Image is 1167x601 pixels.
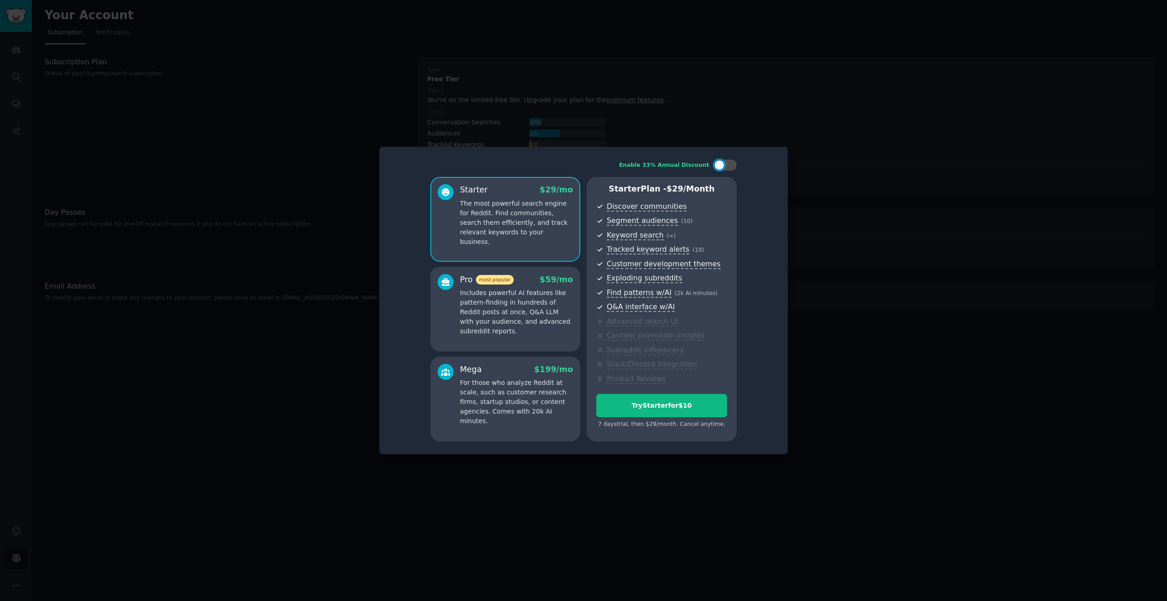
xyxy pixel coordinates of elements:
[460,199,573,247] p: The most powerful search engine for Reddit. Find communities, search them efficiently, and track ...
[460,274,514,285] div: Pro
[460,378,573,426] p: For those who analyze Reddit at scale, such as customer research firms, startup studios, or conte...
[597,401,727,410] div: Try Starter for $10
[460,184,488,196] div: Starter
[607,288,671,298] span: Find patterns w/AI
[596,420,727,429] div: 7 days trial, then $ 29 /month . Cancel anytime.
[607,259,721,269] span: Customer development themes
[460,288,573,336] p: Includes powerful AI features like pattern-finding in hundreds of Reddit posts at once, Q&A LLM w...
[666,184,715,193] span: $ 29 /month
[607,302,675,312] span: Q&A interface w/AI
[476,275,514,285] span: most popular
[607,331,705,341] span: Content promotion insights
[596,394,727,417] button: TryStarterfor$10
[607,317,678,326] span: Advanced search UI
[607,360,697,369] span: Slack/Discord integration
[607,374,666,384] span: Product Reviews
[534,365,573,374] span: $ 199 /mo
[607,274,682,283] span: Exploding subreddits
[667,233,676,239] span: ( ∞ )
[460,364,482,375] div: Mega
[607,216,678,226] span: Segment audiences
[681,218,692,224] span: ( 10 )
[619,161,709,170] div: Enable 33% Annual Discount
[607,245,689,254] span: Tracked keyword alerts
[675,290,718,296] span: ( 2k AI minutes )
[607,346,683,355] span: Subreddit influencers
[607,231,664,240] span: Keyword search
[540,185,573,194] span: $ 29 /mo
[692,247,704,253] span: ( 10 )
[607,202,687,212] span: Discover communities
[596,183,727,195] p: Starter Plan -
[540,275,573,284] span: $ 59 /mo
